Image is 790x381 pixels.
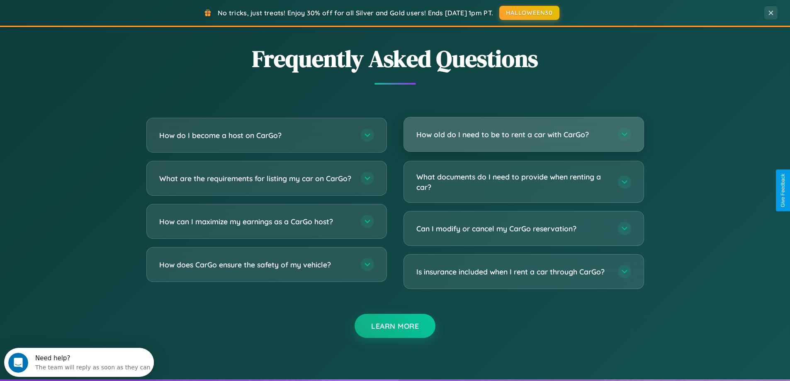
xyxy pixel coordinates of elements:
h3: Is insurance included when I rent a car through CarGo? [416,267,610,277]
h3: What documents do I need to provide when renting a car? [416,172,610,192]
button: Learn More [355,314,435,338]
h3: What are the requirements for listing my car on CarGo? [159,173,352,184]
h3: How do I become a host on CarGo? [159,130,352,141]
div: The team will reply as soon as they can [31,14,146,22]
h3: How can I maximize my earnings as a CarGo host? [159,216,352,227]
h3: How does CarGo ensure the safety of my vehicle? [159,260,352,270]
span: No tricks, just treats! Enjoy 30% off for all Silver and Gold users! Ends [DATE] 1pm PT. [218,9,493,17]
h3: How old do I need to be to rent a car with CarGo? [416,129,610,140]
div: Open Intercom Messenger [3,3,154,26]
iframe: Intercom live chat [8,353,28,373]
div: Need help? [31,7,146,14]
button: HALLOWEEN30 [499,6,559,20]
h2: Frequently Asked Questions [146,43,644,75]
iframe: Intercom live chat discovery launcher [4,348,154,377]
h3: Can I modify or cancel my CarGo reservation? [416,223,610,234]
div: Give Feedback [780,174,786,207]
